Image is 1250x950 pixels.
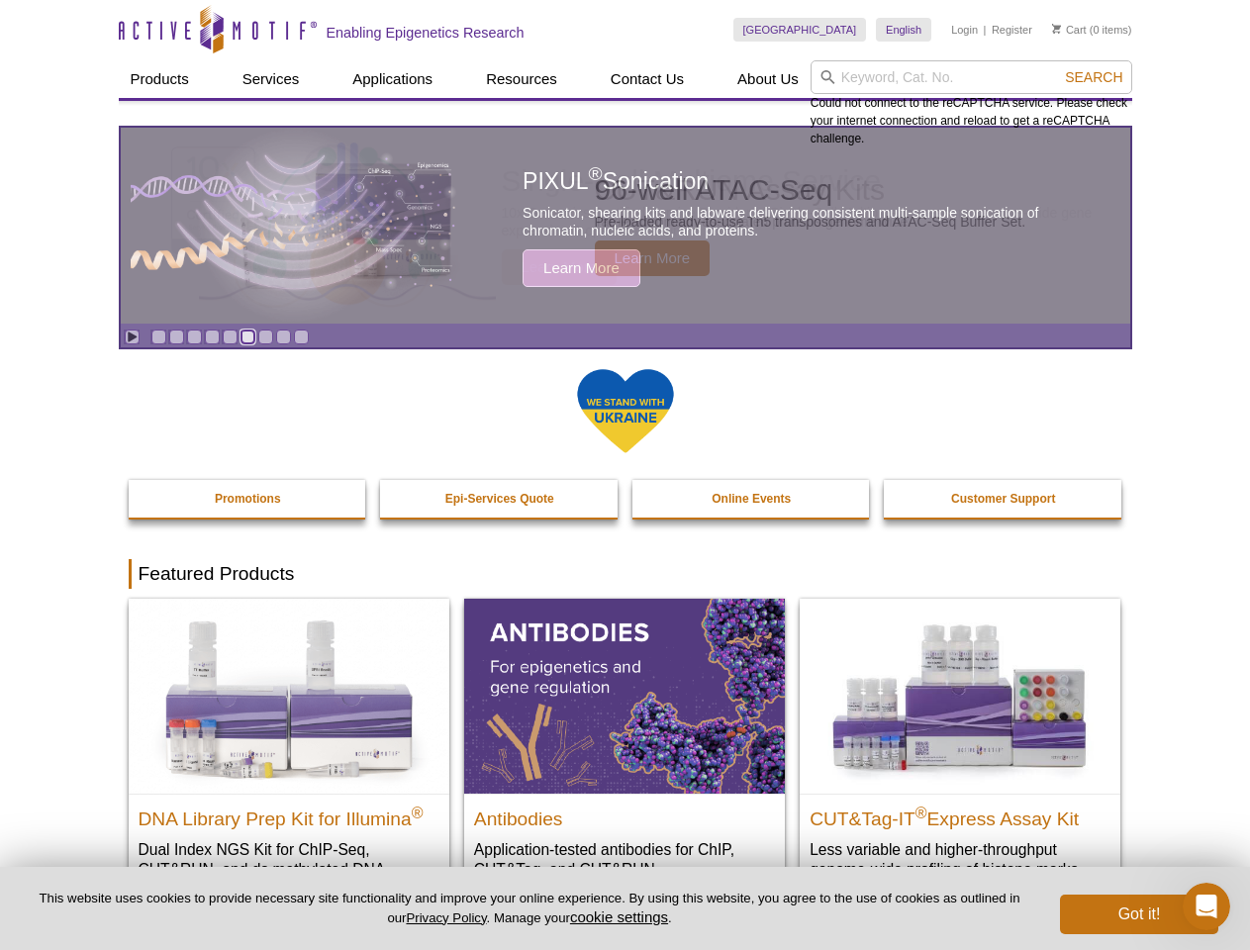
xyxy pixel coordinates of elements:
div: Could not connect to the reCAPTCHA service. Please check your internet connection and reload to g... [811,60,1132,147]
p: This website uses cookies to provide necessary site functionality and improve your online experie... [32,890,1027,927]
button: Search [1059,68,1128,86]
button: cookie settings [570,908,668,925]
a: Services [231,60,312,98]
iframe: Intercom live chat [1183,883,1230,930]
strong: Customer Support [951,492,1055,506]
img: CUT&Tag-IT® Express Assay Kit [800,599,1120,793]
h2: Antibodies [474,800,775,829]
a: DNA Library Prep Kit for Illumina DNA Library Prep Kit for Illumina® Dual Index NGS Kit for ChIP-... [129,599,449,918]
strong: Epi-Services Quote [445,492,554,506]
a: Go to slide 8 [276,330,291,344]
a: Go to slide 7 [258,330,273,344]
span: Search [1065,69,1122,85]
a: Customer Support [884,480,1123,518]
a: Contact Us [599,60,696,98]
a: Login [951,23,978,37]
article: PIXUL Sonication [121,128,1130,324]
a: Go to slide 2 [169,330,184,344]
p: Sonicator, shearing kits and labware delivering consistent multi-sample sonication of chromatin, ... [523,204,1085,239]
sup: ® [915,804,927,820]
a: All Antibodies Antibodies Application-tested antibodies for ChIP, CUT&Tag, and CUT&RUN. [464,599,785,899]
img: Your Cart [1052,24,1061,34]
strong: Online Events [712,492,791,506]
a: [GEOGRAPHIC_DATA] [733,18,867,42]
a: CUT&Tag-IT® Express Assay Kit CUT&Tag-IT®Express Assay Kit Less variable and higher-throughput ge... [800,599,1120,899]
a: English [876,18,931,42]
a: Go to slide 6 [240,330,255,344]
sup: ® [589,164,603,185]
a: Go to slide 5 [223,330,238,344]
img: DNA Library Prep Kit for Illumina [129,599,449,793]
a: Products [119,60,201,98]
a: Cart [1052,23,1087,37]
span: Learn More [523,249,640,287]
a: Resources [474,60,569,98]
input: Keyword, Cat. No. [811,60,1132,94]
span: PIXUL Sonication [523,168,709,194]
p: Application-tested antibodies for ChIP, CUT&Tag, and CUT&RUN. [474,839,775,880]
h2: CUT&Tag-IT Express Assay Kit [810,800,1110,829]
a: Toggle autoplay [125,330,140,344]
a: Promotions [129,480,368,518]
a: Applications [340,60,444,98]
p: Less variable and higher-throughput genome-wide profiling of histone marks​. [810,839,1110,880]
button: Got it! [1060,895,1218,934]
a: Register [992,23,1032,37]
li: (0 items) [1052,18,1132,42]
a: Go to slide 9 [294,330,309,344]
a: PIXUL sonication PIXUL®Sonication Sonicator, shearing kits and labware delivering consistent mult... [121,128,1130,324]
a: Online Events [632,480,872,518]
p: Dual Index NGS Kit for ChIP-Seq, CUT&RUN, and ds methylated DNA assays. [139,839,439,900]
strong: Promotions [215,492,281,506]
a: Privacy Policy [406,910,486,925]
li: | [984,18,987,42]
h2: DNA Library Prep Kit for Illumina [139,800,439,829]
img: We Stand With Ukraine [576,367,675,455]
img: All Antibodies [464,599,785,793]
h2: Enabling Epigenetics Research [327,24,525,42]
a: Go to slide 4 [205,330,220,344]
img: PIXUL sonication [131,127,457,325]
h2: Featured Products [129,559,1122,589]
a: Epi-Services Quote [380,480,620,518]
sup: ® [412,804,424,820]
a: About Us [725,60,811,98]
a: Go to slide 3 [187,330,202,344]
a: Go to slide 1 [151,330,166,344]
